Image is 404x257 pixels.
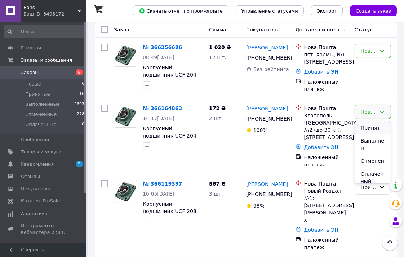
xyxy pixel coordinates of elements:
span: Инструменты вебмастера и SEO [21,223,67,236]
div: пгт. Холмы, №1: [STREET_ADDRESS] [304,51,349,65]
a: Корпусный подшипник UCF 208 катка АГ, УДА, АГД [143,201,196,221]
span: Управление сайтом [21,241,67,254]
a: Корпусный подшипник UCF 204 [143,126,196,139]
span: 567 ₴ [209,181,226,187]
div: Наложенный платеж [304,154,349,168]
a: Корпусный подшипник UCF 204 [143,65,196,78]
button: Наверх [382,235,398,251]
span: Создать заказ [356,8,391,14]
span: Сумма [209,27,226,32]
span: 08:49[DATE] [143,55,174,60]
div: Принят [361,183,376,191]
a: Добавить ЭН [304,69,338,75]
span: 5 [76,161,83,167]
span: Сообщения [21,136,49,143]
a: № 366119397 [143,181,182,187]
div: Новый [361,47,376,55]
span: Каталог ProSale [21,198,60,204]
span: Доставка и оплата [296,27,346,32]
span: 0 [82,121,84,128]
span: 2 шт. [209,116,223,121]
span: Скачать отчет по пром-оплате [139,8,223,14]
a: Добавить ЭН [304,144,338,150]
input: Поиск [4,25,85,38]
div: Наложенный платеж [304,236,349,251]
li: Выполнен [355,134,391,154]
li: Оплаченный [355,167,391,188]
button: Скачать отчет по пром-оплате [133,5,228,16]
span: 98% [253,203,265,209]
a: Добавить ЭН [304,227,338,233]
span: Заказ [114,27,129,32]
a: № 366256686 [143,44,182,50]
div: Нова Пошта [304,180,349,187]
span: Статус [355,27,373,32]
span: Аналитика [21,210,48,217]
div: Новый Роздол, №1: [STREET_ADDRESS][PERSON_NAME]-х [304,187,349,223]
span: Rons [23,4,77,11]
span: Покупатель [246,27,278,32]
a: [PERSON_NAME] [246,44,288,51]
a: Фото товару [114,105,137,128]
div: [PHONE_NUMBER] [245,189,285,199]
span: Уведомления [21,161,54,167]
span: Товары и услуги [21,149,62,155]
span: Оплаченные [25,121,56,128]
span: Отмененные [25,111,57,118]
span: Экспорт [317,8,337,14]
img: Фото товару [114,180,137,203]
div: Наложенный платеж [304,78,349,93]
span: Управление статусами [241,8,298,14]
span: 12 шт. [209,55,226,60]
div: [PHONE_NUMBER] [245,114,285,124]
span: Отзывы [21,173,40,180]
span: 3 шт. [209,191,223,197]
span: Без рейтинга [253,66,289,72]
a: № 366164863 [143,105,182,111]
span: Выполненные [25,101,60,108]
span: 10:05[DATE] [143,191,174,197]
span: 16 [79,91,84,97]
a: [PERSON_NAME] [246,105,288,112]
img: Фото товару [114,105,137,127]
span: 6 [76,69,83,75]
button: Экспорт [311,5,343,16]
span: 100% [253,127,268,133]
div: Нова Пошта [304,105,349,112]
span: Покупатели [21,186,50,192]
span: 14:17[DATE] [143,116,174,121]
span: Принятые [25,91,50,97]
div: Нова Пошта [304,44,349,51]
span: 6 [82,81,84,87]
li: Принят [355,121,391,134]
span: 278 [77,111,84,118]
span: 172 ₴ [209,105,226,111]
span: Новые [25,81,41,87]
img: Фото товару [114,44,137,66]
li: Отменен [355,154,391,167]
div: Златополь ([GEOGRAPHIC_DATA].), №2 (до 30 кг), [STREET_ADDRESS] [304,112,349,141]
button: Создать заказ [350,5,397,16]
a: Фото товару [114,44,137,67]
span: Заказы и сообщения [21,57,72,64]
div: Ваш ID: 3493172 [23,11,86,17]
div: [PHONE_NUMBER] [245,53,285,63]
span: 1 020 ₴ [209,44,231,50]
a: Создать заказ [343,8,397,13]
span: Главная [21,45,41,51]
span: 2603 [74,101,84,108]
span: Заказы [21,69,39,76]
button: Управление статусами [236,5,304,16]
a: [PERSON_NAME] [246,180,288,188]
div: Новый [361,108,376,116]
